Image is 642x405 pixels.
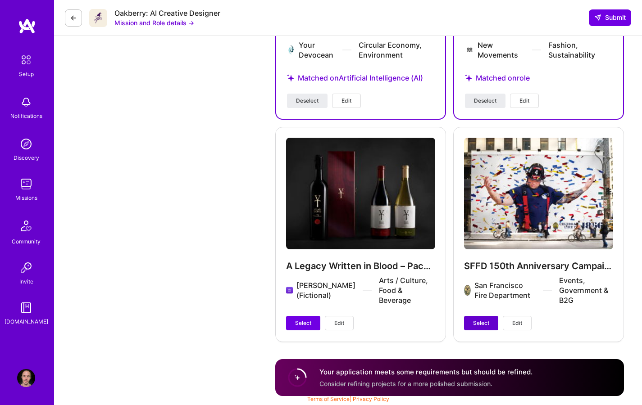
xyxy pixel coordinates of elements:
[353,396,389,402] a: Privacy Policy
[465,63,612,94] div: Matched on role
[70,14,77,22] i: icon LeftArrowDark
[594,13,626,22] span: Submit
[512,319,522,327] span: Edit
[325,316,354,330] button: Edit
[286,316,320,330] button: Select
[474,97,496,105] span: Deselect
[17,259,35,277] img: Invite
[319,367,533,377] h4: Your application meets some requirements but should be refined.
[295,319,311,327] span: Select
[299,40,434,60] div: Your Devocean Circular Economy, Environment
[296,97,319,105] span: Deselect
[332,94,361,108] button: Edit
[287,94,328,108] button: Deselect
[17,369,35,387] img: User Avatar
[114,9,220,18] div: Oakberry: AI Creative Designer
[17,50,36,69] img: setup
[15,215,37,237] img: Community
[17,175,35,193] img: teamwork
[12,237,41,246] div: Community
[341,97,351,105] span: Edit
[473,319,489,327] span: Select
[15,369,37,387] a: User Avatar
[465,74,472,81] i: icon StarsPurple
[19,69,34,79] div: Setup
[5,317,48,326] div: [DOMAIN_NAME]
[17,299,35,317] img: guide book
[19,277,33,286] div: Invite
[114,18,194,27] button: Mission and Role details →
[287,45,295,55] img: Company logo
[589,9,631,26] div: null
[465,45,474,55] img: Company logo
[510,94,539,108] button: Edit
[89,9,107,27] img: Company Logo
[15,193,37,202] div: Missions
[519,97,529,105] span: Edit
[307,396,389,402] span: |
[287,63,434,94] div: Matched on Artificial Intelligence (AI)
[17,93,35,111] img: bell
[464,316,498,330] button: Select
[478,40,612,60] div: New Movements Fashion, Sustainability
[17,135,35,153] img: discovery
[465,94,505,108] button: Deselect
[334,319,344,327] span: Edit
[18,18,36,34] img: logo
[319,380,492,387] span: Consider refining projects for a more polished submission.
[10,111,42,121] div: Notifications
[54,378,642,400] div: © 2025 ATeams Inc., All rights reserved.
[589,9,631,26] button: Submit
[594,14,601,21] i: icon SendLight
[287,74,294,81] i: icon StarsPurple
[14,153,39,162] div: Discovery
[503,316,532,330] button: Edit
[307,396,350,402] a: Terms of Service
